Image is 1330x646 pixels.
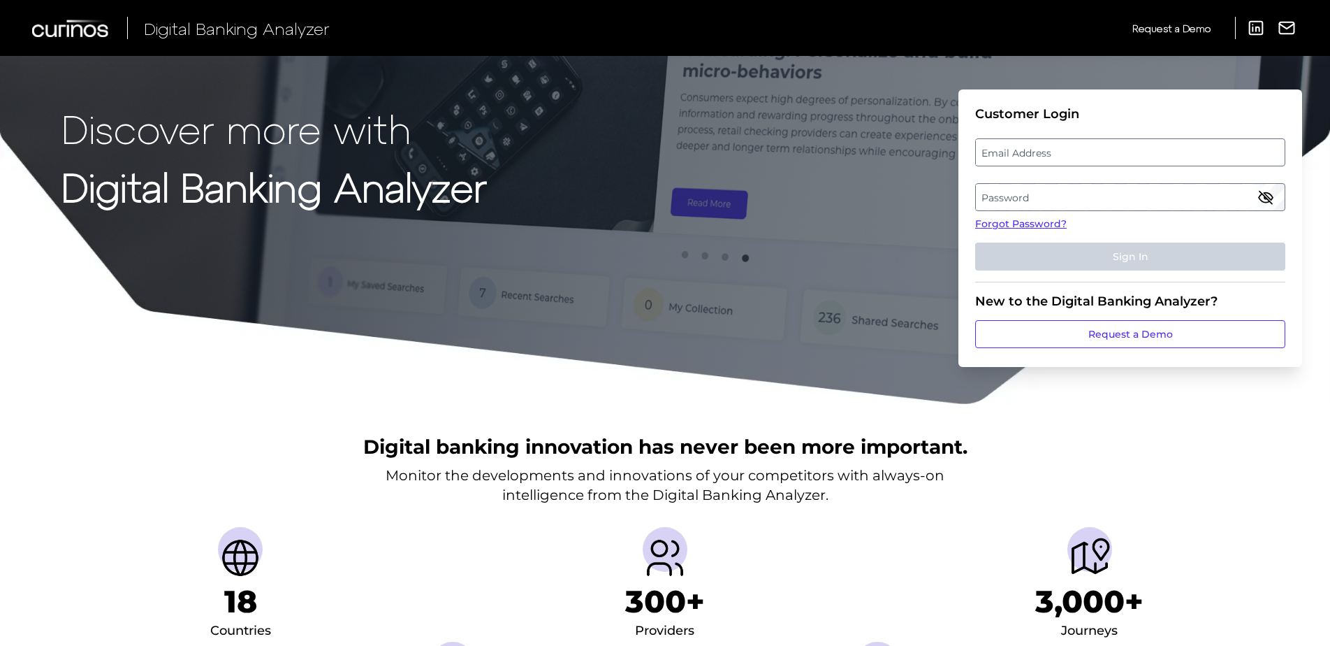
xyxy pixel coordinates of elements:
[218,536,263,580] img: Countries
[224,583,257,620] h1: 18
[1035,583,1143,620] h1: 3,000+
[61,106,487,150] p: Discover more with
[32,20,110,37] img: Curinos
[1132,17,1211,40] a: Request a Demo
[1067,536,1112,580] img: Journeys
[976,185,1284,210] label: Password
[975,294,1285,309] div: New to the Digital Banking Analyzer?
[975,106,1285,122] div: Customer Login
[144,18,330,38] span: Digital Banking Analyzer
[363,433,967,460] h2: Digital banking innovation has never been more important.
[635,620,694,643] div: Providers
[643,536,687,580] img: Providers
[975,320,1285,348] a: Request a Demo
[976,140,1284,165] label: Email Address
[386,466,944,505] p: Monitor the developments and innovations of your competitors with always-on intelligence from the...
[975,217,1285,231] a: Forgot Password?
[1061,620,1118,643] div: Journeys
[975,243,1285,271] button: Sign In
[1132,22,1211,34] span: Request a Demo
[61,163,487,210] strong: Digital Banking Analyzer
[210,620,271,643] div: Countries
[625,583,705,620] h1: 300+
